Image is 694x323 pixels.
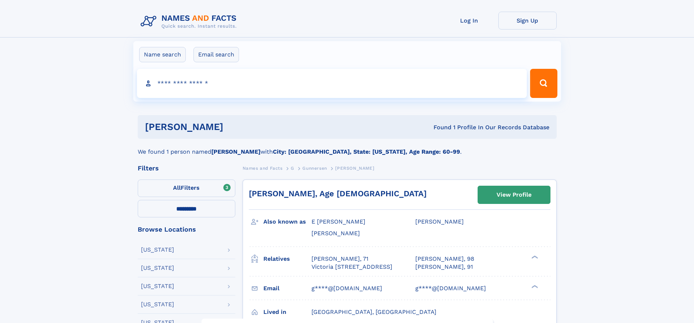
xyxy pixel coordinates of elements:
[335,166,374,171] span: [PERSON_NAME]
[497,186,532,203] div: View Profile
[302,164,327,173] a: Gunnersen
[440,12,498,29] a: Log In
[263,306,311,318] h3: Lived in
[141,247,174,253] div: [US_STATE]
[311,230,360,237] span: [PERSON_NAME]
[311,263,392,271] a: Victoria [STREET_ADDRESS]
[138,180,235,197] label: Filters
[138,139,557,156] div: We found 1 person named with .
[193,47,239,62] label: Email search
[415,218,464,225] span: [PERSON_NAME]
[291,164,294,173] a: G
[530,255,538,259] div: ❯
[478,186,550,204] a: View Profile
[263,216,311,228] h3: Also known as
[328,123,549,131] div: Found 1 Profile In Our Records Database
[211,148,260,155] b: [PERSON_NAME]
[530,69,557,98] button: Search Button
[141,265,174,271] div: [US_STATE]
[243,164,283,173] a: Names and Facts
[173,184,181,191] span: All
[145,122,329,131] h1: [PERSON_NAME]
[141,302,174,307] div: [US_STATE]
[138,165,235,172] div: Filters
[249,189,427,198] a: [PERSON_NAME], Age [DEMOGRAPHIC_DATA]
[415,255,474,263] a: [PERSON_NAME], 98
[415,263,473,271] a: [PERSON_NAME], 91
[137,69,527,98] input: search input
[530,284,538,289] div: ❯
[311,308,436,315] span: [GEOGRAPHIC_DATA], [GEOGRAPHIC_DATA]
[263,282,311,295] h3: Email
[263,253,311,265] h3: Relatives
[302,166,327,171] span: Gunnersen
[138,12,243,31] img: Logo Names and Facts
[138,226,235,233] div: Browse Locations
[141,283,174,289] div: [US_STATE]
[311,255,368,263] a: [PERSON_NAME], 71
[139,47,186,62] label: Name search
[311,218,365,225] span: E [PERSON_NAME]
[498,12,557,29] a: Sign Up
[273,148,460,155] b: City: [GEOGRAPHIC_DATA], State: [US_STATE], Age Range: 60-99
[291,166,294,171] span: G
